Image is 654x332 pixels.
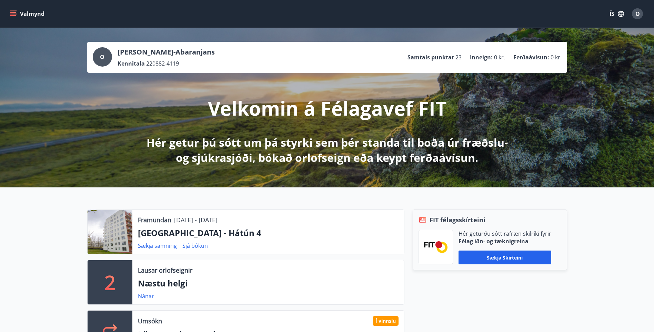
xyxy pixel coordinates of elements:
p: Umsókn [138,316,162,325]
a: Nánar [138,292,154,300]
a: Sjá bókun [182,242,208,250]
span: O [635,10,640,18]
p: Framundan [138,215,171,224]
p: Hér geturðu sótt rafræn skilríki fyrir [459,230,551,237]
button: menu [8,8,47,20]
span: FIT félagsskírteini [430,215,485,224]
p: Ferðaávísun : [513,53,549,61]
p: Næstu helgi [138,277,399,289]
p: [PERSON_NAME]-Abaranjans [118,47,215,57]
p: [GEOGRAPHIC_DATA] - Hátún 4 [138,227,399,239]
div: Í vinnslu [373,316,399,326]
span: 0 kr. [551,53,562,61]
button: Sækja skírteini [459,251,551,264]
p: Inneign : [470,53,493,61]
button: ÍS [606,8,628,20]
a: Sækja samning [138,242,177,250]
p: [DATE] - [DATE] [174,215,218,224]
p: 2 [104,269,115,295]
button: O [629,6,646,22]
span: 220882-4119 [146,60,179,67]
p: Hér getur þú sótt um þá styrki sem þér standa til boða úr fræðslu- og sjúkrasjóði, bókað orlofsei... [145,135,509,165]
p: Samtals punktar [408,53,454,61]
p: Félag iðn- og tæknigreina [459,237,551,245]
img: FPQVkF9lTnNbbaRSFyT17YYeljoOGk5m51IhT0bO.png [424,241,447,253]
p: Velkomin á Félagavef FIT [208,95,446,121]
span: 23 [455,53,462,61]
p: Lausar orlofseignir [138,266,192,275]
span: O [100,53,104,61]
span: 0 kr. [494,53,505,61]
p: Kennitala [118,60,145,67]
